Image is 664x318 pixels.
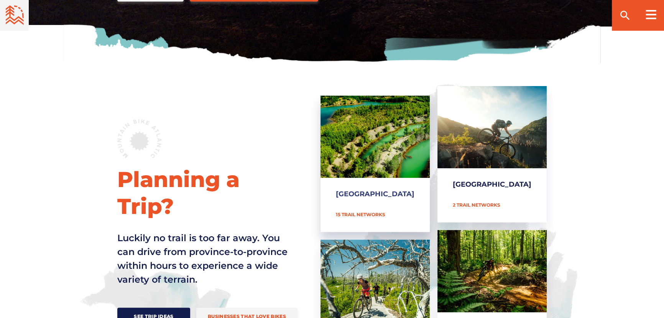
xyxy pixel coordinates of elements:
[117,119,161,158] img: MTB Atlantic badge
[117,166,297,220] h2: Planning a Trip?
[619,9,631,22] ion-icon: search
[117,231,294,287] p: Luckily no trail is too far away. You can drive from province-to-province within hours to experie...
